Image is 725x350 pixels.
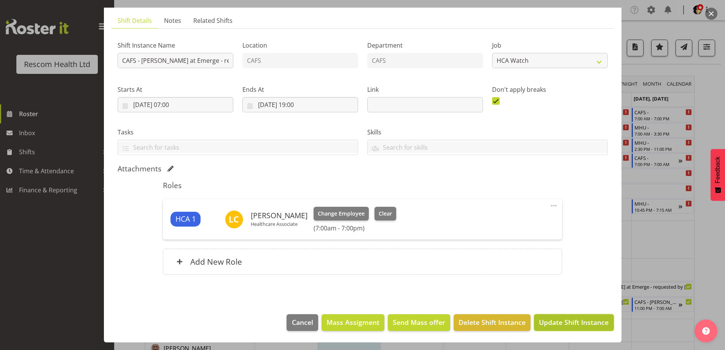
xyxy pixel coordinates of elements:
input: Click to select... [242,97,358,112]
h5: Roles [163,181,562,190]
button: Update Shift Instance [534,314,613,331]
label: Location [242,41,358,50]
label: Starts At [118,85,233,94]
span: Cancel [292,317,313,327]
h5: Attachments [118,164,161,173]
span: Delete Shift Instance [459,317,526,327]
span: Shift Details [118,16,152,25]
span: Change Employee [318,209,365,218]
img: help-xxl-2.png [702,327,710,335]
span: Notes [164,16,181,25]
button: Feedback - Show survey [711,149,725,201]
img: liz-collett9727.jpg [225,210,243,229]
label: Don't apply breaks [492,85,608,94]
label: Link [367,85,483,94]
input: Click to select... [118,97,233,112]
span: HCA 1 [175,214,196,225]
h6: Add New Role [190,257,242,267]
span: Related Shifts [193,16,233,25]
span: Update Shift Instance [539,317,609,327]
label: Ends At [242,85,358,94]
button: Send Mass offer [388,314,450,331]
button: Delete Shift Instance [454,314,531,331]
h6: [PERSON_NAME] [251,211,308,220]
input: Search for skills [368,141,607,153]
button: Change Employee [314,207,369,221]
input: Shift Instance Name [118,53,233,68]
input: Search for tasks [118,141,358,153]
label: Job [492,41,608,50]
h6: (7:00am - 7:00pm) [314,224,396,232]
span: Clear [379,209,392,218]
span: Send Mass offer [393,317,445,327]
button: Clear [374,207,396,221]
button: Mass Assigment [322,314,384,331]
button: Cancel [287,314,318,331]
span: Mass Assigment [327,317,379,327]
label: Shift Instance Name [118,41,233,50]
label: Department [367,41,483,50]
label: Tasks [118,128,358,137]
p: Healthcare Associate [251,221,308,227]
label: Skills [367,128,608,137]
span: Feedback [714,157,721,183]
